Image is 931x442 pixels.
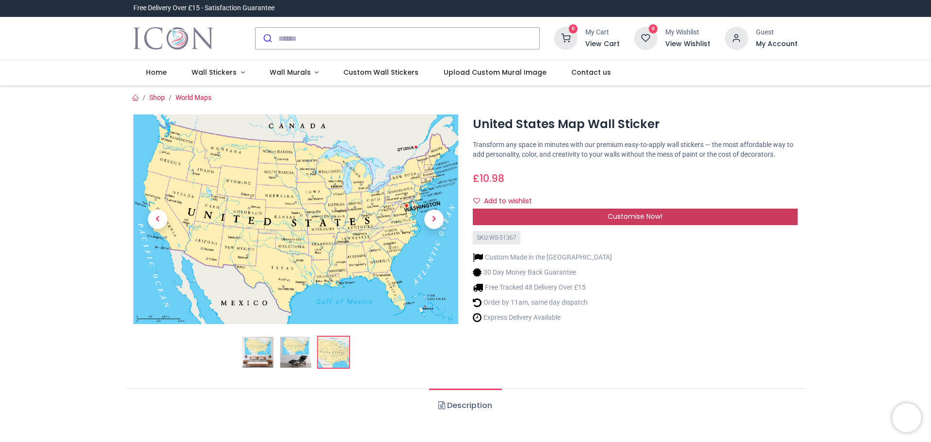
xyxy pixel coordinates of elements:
[892,403,921,432] iframe: Brevo live chat
[318,337,349,368] img: WS-51367-03
[473,197,480,204] i: Add to wishlist
[473,231,520,245] div: SKU: WS-51367
[569,24,578,33] sup: 0
[410,146,458,293] a: Next
[444,67,546,77] span: Upload Custom Mural Image
[133,25,213,52] img: Icon Wall Stickers
[473,193,540,210] button: Add to wishlistAdd to wishlist
[473,140,798,159] p: Transform any space in minutes with our premium easy-to-apply wall stickers — the most affordable...
[480,171,504,185] span: 10.98
[473,171,504,185] span: £
[665,28,710,37] div: My Wishlist
[473,116,798,132] h1: United States Map Wall Sticker
[270,67,311,77] span: Wall Murals
[257,60,331,85] a: Wall Murals
[148,210,167,229] span: Previous
[133,25,213,52] a: Logo of Icon Wall Stickers
[179,60,257,85] a: Wall Stickers
[571,67,611,77] span: Contact us
[473,282,612,293] li: Free Tracked 48 Delivery Over £15
[146,67,167,77] span: Home
[473,267,612,278] li: 30 Day Money Back Guarantee
[649,24,658,33] sup: 0
[149,94,165,101] a: Shop
[242,337,273,368] img: United States Map Wall Sticker
[256,28,278,49] button: Submit
[192,67,237,77] span: Wall Stickers
[473,312,612,323] li: Express Delivery Available
[473,252,612,262] li: Custom Made in the [GEOGRAPHIC_DATA]
[473,297,612,308] li: Order by 11am, same day dispatch
[756,28,798,37] div: Guest
[133,3,274,13] div: Free Delivery Over £15 - Satisfaction Guarantee
[634,34,658,42] a: 0
[585,28,620,37] div: My Cart
[424,210,444,229] span: Next
[429,389,501,423] a: Description
[280,337,311,368] img: WS-51367-02
[176,94,211,101] a: World Maps
[756,39,798,49] a: My Account
[133,114,458,324] img: WS-51367-03
[343,67,418,77] span: Custom Wall Stickers
[554,34,578,42] a: 0
[665,39,710,49] a: View Wishlist
[585,39,620,49] a: View Cart
[608,212,662,221] span: Customise Now!
[133,146,182,293] a: Previous
[594,3,798,13] iframe: Customer reviews powered by Trustpilot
